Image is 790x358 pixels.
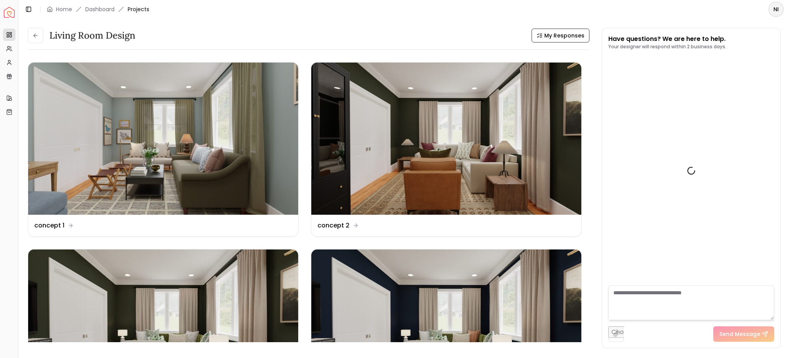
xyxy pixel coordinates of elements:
a: Home [56,5,72,13]
p: Your designer will respond within 2 business days. [608,44,726,50]
span: My Responses [544,32,584,39]
dd: concept 1 [34,221,64,230]
span: NI [769,2,783,16]
a: Dashboard [85,5,115,13]
span: Projects [128,5,149,13]
nav: breadcrumb [47,5,149,13]
p: Have questions? We are here to help. [608,34,726,44]
dd: concept 2 [317,221,349,230]
h3: Living Room design [49,29,135,42]
a: concept 1concept 1 [28,62,299,237]
img: Spacejoy Logo [4,7,15,18]
button: NI [768,2,784,17]
img: concept 2 [311,63,581,215]
img: concept 1 [28,63,298,215]
a: Spacejoy [4,7,15,18]
a: concept 2concept 2 [311,62,582,237]
button: My Responses [532,29,589,42]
